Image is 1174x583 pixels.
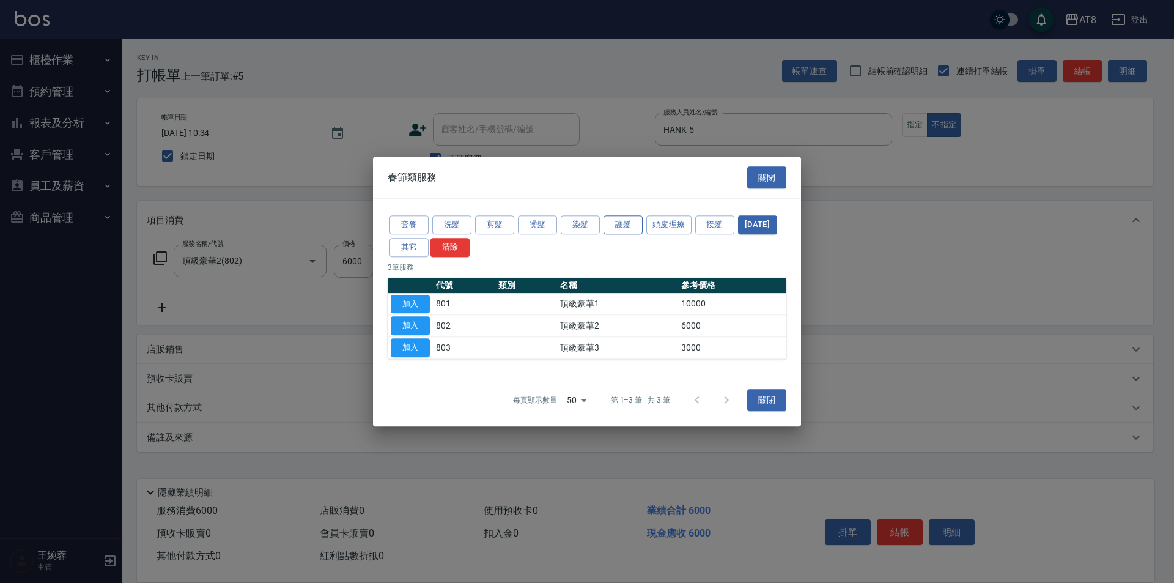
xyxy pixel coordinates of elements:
[557,337,678,359] td: 頂級豪華3
[747,389,786,412] button: 關閉
[611,395,670,406] p: 第 1–3 筆 共 3 筆
[391,317,430,336] button: 加入
[678,315,786,337] td: 6000
[678,278,786,294] th: 參考價格
[518,215,557,234] button: 燙髮
[430,238,470,257] button: 清除
[513,395,557,406] p: 每頁顯示數量
[678,293,786,315] td: 10000
[557,293,678,315] td: 頂級豪華1
[678,337,786,359] td: 3000
[475,215,514,234] button: 剪髮
[562,384,591,417] div: 50
[433,315,495,337] td: 802
[433,337,495,359] td: 803
[747,166,786,189] button: 關閉
[388,262,786,273] p: 3 筆服務
[495,278,558,294] th: 類別
[432,215,471,234] button: 洗髮
[389,238,429,257] button: 其它
[557,278,678,294] th: 名稱
[391,338,430,357] button: 加入
[391,295,430,314] button: 加入
[738,215,777,234] button: [DATE]
[561,215,600,234] button: 染髮
[388,171,437,184] span: 春節類服務
[695,215,734,234] button: 接髮
[557,315,678,337] td: 頂級豪華2
[646,215,692,234] button: 頭皮理療
[604,215,643,234] button: 護髮
[433,278,495,294] th: 代號
[433,293,495,315] td: 801
[389,215,429,234] button: 套餐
